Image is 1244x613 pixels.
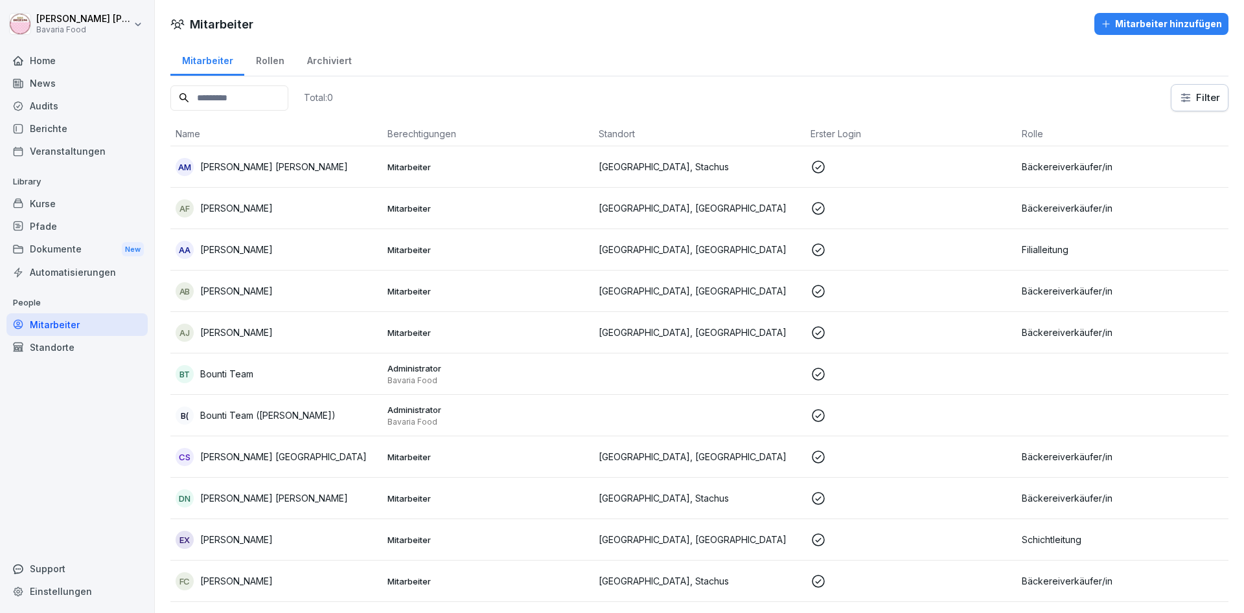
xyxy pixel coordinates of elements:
p: Mitarbeiter [387,161,589,173]
div: AM [176,158,194,176]
p: Administrator [387,362,589,374]
p: Schichtleitung [1022,533,1223,546]
p: Bounti Team ([PERSON_NAME]) [200,408,336,422]
a: Archiviert [295,43,363,76]
p: Mitarbeiter [387,203,589,214]
p: Bäckereiverkäufer/in [1022,491,1223,505]
a: Pfade [6,215,148,238]
a: Home [6,49,148,72]
p: [PERSON_NAME] [PERSON_NAME] [200,160,348,173]
div: New [122,242,144,257]
div: Support [6,557,148,580]
p: Mitarbeiter [387,285,589,297]
div: B( [176,407,194,425]
p: [GEOGRAPHIC_DATA], [GEOGRAPHIC_DATA] [599,326,800,339]
th: Name [170,122,382,146]
p: Mitarbeiter [387,575,589,587]
p: Library [6,172,148,192]
div: DN [176,489,194,507]
a: Automatisierungen [6,261,148,284]
a: Mitarbeiter [6,313,148,336]
p: [PERSON_NAME] [200,574,273,588]
p: Bäckereiverkäufer/in [1022,574,1223,588]
p: Mitarbeiter [387,534,589,546]
p: Bäckereiverkäufer/in [1022,284,1223,298]
p: People [6,293,148,313]
div: BT [176,365,194,383]
p: Bavaria Food [387,417,589,427]
div: Dokumente [6,238,148,262]
p: [PERSON_NAME] [GEOGRAPHIC_DATA] [200,450,367,463]
a: Berichte [6,117,148,140]
p: Bäckereiverkäufer/in [1022,160,1223,173]
button: Mitarbeiter hinzufügen [1094,13,1228,35]
a: Kurse [6,192,148,215]
p: [GEOGRAPHIC_DATA], Stachus [599,574,800,588]
a: DokumenteNew [6,238,148,262]
p: [PERSON_NAME] [200,201,273,215]
p: [GEOGRAPHIC_DATA], [GEOGRAPHIC_DATA] [599,533,800,546]
button: Filter [1171,85,1228,111]
div: Mitarbeiter hinzufügen [1101,17,1222,31]
a: Mitarbeiter [170,43,244,76]
p: Mitarbeiter [387,493,589,504]
h1: Mitarbeiter [190,16,253,33]
div: Filter [1179,91,1220,104]
p: [PERSON_NAME] [200,326,273,339]
p: Mitarbeiter [387,451,589,463]
div: AJ [176,324,194,342]
div: AB [176,282,194,300]
p: Total: 0 [304,91,333,104]
th: Erster Login [805,122,1017,146]
th: Rolle [1017,122,1228,146]
p: [PERSON_NAME] [200,533,273,546]
div: EX [176,531,194,549]
p: Mitarbeiter [387,327,589,339]
p: [PERSON_NAME] [200,243,273,256]
p: [PERSON_NAME] [200,284,273,298]
div: CS [176,448,194,466]
th: Berechtigungen [382,122,594,146]
p: [GEOGRAPHIC_DATA], [GEOGRAPHIC_DATA] [599,243,800,256]
a: Standorte [6,336,148,359]
a: Einstellungen [6,580,148,603]
p: [GEOGRAPHIC_DATA], Stachus [599,491,800,505]
p: [GEOGRAPHIC_DATA], [GEOGRAPHIC_DATA] [599,284,800,298]
a: Rollen [244,43,295,76]
p: [PERSON_NAME] [PERSON_NAME] [36,14,131,25]
p: [GEOGRAPHIC_DATA], [GEOGRAPHIC_DATA] [599,201,800,215]
a: News [6,72,148,95]
p: Bäckereiverkäufer/in [1022,201,1223,215]
a: Veranstaltungen [6,140,148,162]
div: AF [176,199,194,217]
p: Mitarbeiter [387,244,589,256]
p: Bavaria Food [387,375,589,386]
div: FC [176,572,194,590]
p: Bäckereiverkäufer/in [1022,326,1223,339]
p: Bavaria Food [36,25,131,34]
div: AA [176,241,194,259]
p: Administrator [387,404,589,416]
p: [GEOGRAPHIC_DATA], [GEOGRAPHIC_DATA] [599,450,800,463]
p: [PERSON_NAME] [PERSON_NAME] [200,491,348,505]
a: Audits [6,95,148,117]
th: Standort [593,122,805,146]
p: [GEOGRAPHIC_DATA], Stachus [599,160,800,173]
p: Bäckereiverkäufer/in [1022,450,1223,463]
p: Bounti Team [200,367,253,381]
p: Filialleitung [1022,243,1223,256]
